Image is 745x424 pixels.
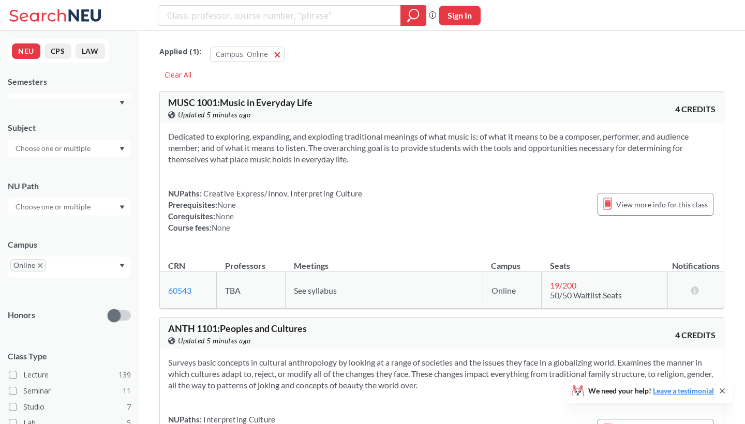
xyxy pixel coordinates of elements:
[550,280,576,290] span: 19 / 200
[217,250,286,272] th: Professors
[120,101,125,105] svg: Dropdown arrow
[616,198,708,211] span: View more info for this class
[8,256,131,278] div: OnlineX to remove pillDropdown arrow
[120,205,125,209] svg: Dropdown arrow
[10,142,97,155] input: Choose one or multiple
[38,263,42,268] svg: X to remove pill
[439,6,481,25] button: Sign In
[168,260,185,271] div: CRN
[178,109,251,120] span: Updated 5 minutes ago
[675,329,716,341] span: 4 CREDITS
[168,131,716,165] section: Dedicated to exploring, expanding, and exploding traditional meanings of what music is; of what i...
[653,386,714,395] a: Leave a testimonial
[210,47,285,62] button: Campus: Online
[8,122,131,133] div: Subject
[215,211,234,221] span: None
[202,415,275,424] span: Interpreting Culture
[120,264,125,268] svg: Dropdown arrow
[483,272,541,309] td: Online
[76,43,105,59] button: LAW
[9,384,131,398] label: Seminar
[168,285,191,295] a: 60543
[168,357,716,391] section: Surveys basic concepts in cultural anthropology by looking at a range of societies and the issues...
[123,385,131,397] span: 11
[202,189,362,198] span: Creative Express/Innov, Interpreting Culture
[159,46,201,57] span: Applied ( 1 ):
[118,369,131,381] span: 139
[667,250,724,272] th: Notifications
[44,43,71,59] button: CPS
[166,7,393,24] input: Class, professor, course number, "phrase"
[483,250,541,272] th: Campus
[407,8,420,23] svg: magnifying glass
[212,223,230,232] span: None
[8,180,131,192] div: NU Path
[8,309,35,321] p: Honors
[178,335,251,346] span: Updated 5 minutes ago
[9,368,131,382] label: Lecture
[8,76,131,87] div: Semesters
[294,285,337,295] span: See syllabus
[8,351,131,362] span: Class Type
[168,323,307,334] span: ANTH 1101 : Peoples and Cultures
[10,201,97,213] input: Choose one or multiple
[159,67,197,83] div: Clear All
[286,250,483,272] th: Meetings
[675,103,716,115] span: 4 CREDITS
[12,43,40,59] button: NEU
[8,198,131,216] div: Dropdown arrow
[8,239,131,250] div: Campus
[168,97,312,108] span: MUSC 1001 : Music in Everyday Life
[168,188,362,233] div: NUPaths: Prerequisites: Corequisites: Course fees:
[216,49,268,59] span: Campus: Online
[9,400,131,414] label: Studio
[400,5,426,26] div: magnifying glass
[127,401,131,413] span: 7
[10,259,46,271] span: OnlineX to remove pill
[8,140,131,157] div: Dropdown arrow
[550,290,622,300] span: 50/50 Waitlist Seats
[120,147,125,151] svg: Dropdown arrow
[542,250,668,272] th: Seats
[588,387,714,395] span: We need your help!
[217,272,286,309] td: TBA
[217,200,236,209] span: None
